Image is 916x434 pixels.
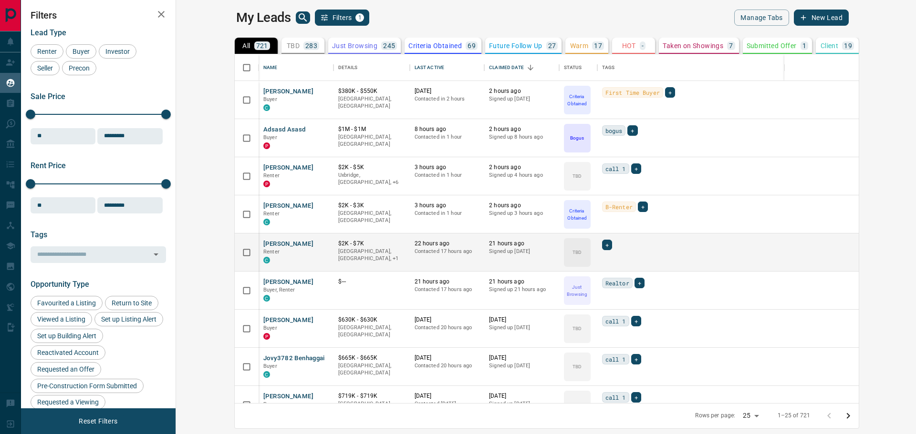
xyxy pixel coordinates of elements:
p: [DATE] [489,316,554,324]
span: First Time Buyer [605,88,660,97]
h1: My Leads [236,10,291,25]
div: property.ca [263,181,270,187]
p: [DATE] [415,392,480,400]
button: Manage Tabs [734,10,789,26]
button: Go to next page [839,406,858,425]
p: Signed up 4 hours ago [489,172,554,179]
button: Jovy3782 Benhaggai [263,354,325,363]
p: 2 hours ago [489,202,554,210]
div: condos.ca [263,371,270,378]
div: + [638,202,648,212]
button: [PERSON_NAME] [263,163,313,172]
p: TBD [572,172,582,180]
span: Pre-Construction Form Submitted [34,382,140,390]
div: Claimed Date [484,54,559,81]
div: condos.ca [263,295,270,302]
div: Name [259,54,333,81]
p: [GEOGRAPHIC_DATA], [GEOGRAPHIC_DATA] [338,210,405,224]
span: Viewed a Listing [34,315,89,323]
p: Criteria Obtained [565,207,590,222]
div: + [631,354,641,364]
p: [DATE] [415,87,480,95]
span: call 1 [605,354,626,364]
p: Richmond Hill, King, Waterloo, Springwater, Glanbrook, Simcoe [338,172,405,186]
p: TBD [572,401,582,408]
div: Requested an Offer [31,362,101,376]
span: Renter [34,48,60,55]
p: 21 hours ago [489,240,554,248]
div: Renter [31,44,63,59]
span: Renter [263,211,280,217]
div: Reactivated Account [31,345,105,360]
p: Criteria Obtained [565,93,590,107]
p: Signed up [DATE] [489,95,554,103]
span: call 1 [605,393,626,402]
div: Precon [62,61,96,75]
span: + [635,393,638,402]
p: Rows per page: [695,412,735,420]
p: [GEOGRAPHIC_DATA], [GEOGRAPHIC_DATA] [338,133,405,148]
p: Contacted in 2 hours [415,95,480,103]
div: property.ca [263,333,270,340]
h2: Filters [31,10,166,21]
p: Signed up [DATE] [489,362,554,370]
button: Reset Filters [73,413,124,429]
div: Tags [602,54,615,81]
p: 19 [844,42,852,49]
div: Pre-Construction Form Submitted [31,379,144,393]
span: + [631,126,634,135]
span: Renter [263,249,280,255]
span: Seller [34,64,56,72]
span: Buyer [263,96,277,102]
button: [PERSON_NAME] [263,87,313,96]
p: 27 [548,42,556,49]
p: [GEOGRAPHIC_DATA], [GEOGRAPHIC_DATA] [338,400,405,415]
div: Status [564,54,582,81]
p: 721 [256,42,268,49]
div: + [602,240,612,250]
div: condos.ca [263,219,270,225]
button: [PERSON_NAME] [263,392,313,401]
p: TBD [572,363,582,370]
p: 8 hours ago [415,125,480,133]
p: [GEOGRAPHIC_DATA], [GEOGRAPHIC_DATA] [338,324,405,339]
p: 2 hours ago [489,125,554,133]
button: search button [296,11,310,24]
p: 3 hours ago [415,202,480,210]
p: Contacted 20 hours ago [415,362,480,370]
span: + [641,202,645,212]
button: Open [149,248,163,261]
div: Set up Listing Alert [94,312,163,326]
button: Sort [524,61,537,74]
p: [GEOGRAPHIC_DATA], [GEOGRAPHIC_DATA] [338,362,405,377]
p: All [242,42,250,49]
div: Return to Site [105,296,158,310]
span: + [605,240,609,250]
p: 7 [729,42,733,49]
p: 2 hours ago [489,163,554,172]
p: Contacted in 1 hour [415,133,480,141]
div: Tags [597,54,896,81]
span: Return to Site [108,299,155,307]
p: Signed up 8 hours ago [489,133,554,141]
p: [DATE] [415,354,480,362]
span: + [638,278,641,288]
span: B-Renter [605,202,633,212]
span: Buyer [263,325,277,331]
div: + [631,163,641,174]
div: Name [263,54,278,81]
span: Lead Type [31,28,66,37]
span: 1 [356,14,363,21]
p: 22 hours ago [415,240,480,248]
div: Details [333,54,410,81]
div: condos.ca [263,104,270,111]
p: Contacted [DATE] [415,400,480,408]
p: 245 [383,42,395,49]
span: + [635,164,638,173]
div: condos.ca [263,257,270,263]
p: Submitted Offer [747,42,797,49]
span: Sale Price [31,92,65,101]
button: [PERSON_NAME] [263,278,313,287]
span: Realtor [605,278,629,288]
span: Buyer [69,48,93,55]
